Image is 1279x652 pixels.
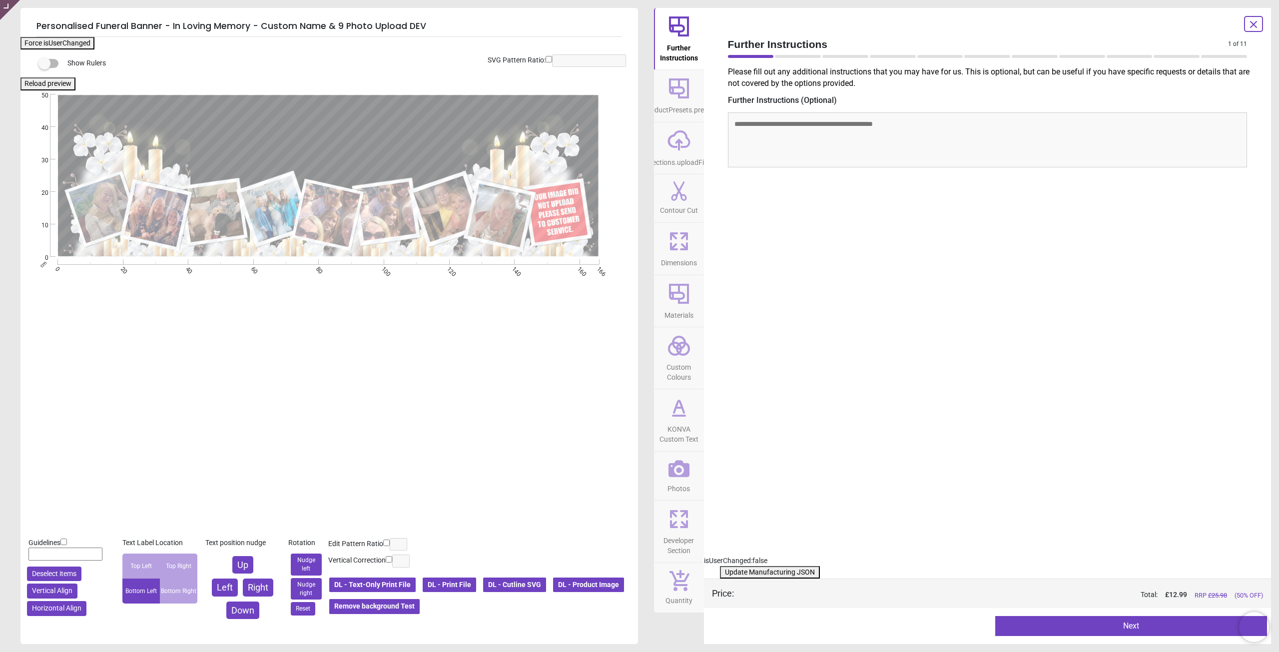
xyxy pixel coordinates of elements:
button: Quantity [654,563,704,613]
button: productPresets.preset [654,70,704,122]
div: Text position nudge [205,538,280,548]
span: productPresets.preset [644,100,713,115]
div: Total: [749,590,1264,600]
button: Next [995,616,1267,636]
span: sections.uploadFile [649,153,709,168]
span: Further Instructions [655,38,703,63]
span: Custom Colours [655,358,703,382]
span: £ [1165,590,1187,600]
div: Text Label Location [122,538,197,548]
span: KONVA Custom Text [655,420,703,444]
button: Photos [654,452,704,501]
button: DL - Cutline SVG [482,577,547,594]
span: (50% OFF) [1235,591,1263,600]
button: Update Manufacturing JSON [720,566,820,579]
div: Show Rulers [44,57,638,69]
button: Reload preview [20,77,75,90]
div: Top Right [160,554,197,579]
iframe: Brevo live chat [1239,612,1269,642]
label: Edit Pattern Ratio [328,539,383,549]
span: Dimensions [661,253,697,268]
div: Price : [712,587,734,600]
span: Contour Cut [660,201,698,216]
button: Contour Cut [654,174,704,222]
button: Dimensions [654,223,704,275]
span: Materials [664,306,693,321]
button: Developer Section [654,501,704,562]
span: 50 [29,91,48,100]
span: Quantity [665,591,692,606]
span: £ 25.98 [1208,592,1227,599]
button: Left [212,579,238,596]
label: Further Instructions (Optional) [728,95,1248,106]
label: SVG Pattern Ratio: [488,55,546,65]
button: Vertical Align [27,584,77,599]
div: Rotation [288,538,324,548]
span: Guidelines [28,539,60,547]
button: Up [232,556,253,574]
div: Bottom Right [160,579,197,604]
button: sections.uploadFile [654,122,704,174]
button: DL - Print File [422,577,477,594]
button: KONVA Custom Text [654,389,704,451]
span: Photos [667,479,690,494]
span: Developer Section [655,531,703,556]
button: DL - Product Image [552,577,625,594]
button: Horizontal Align [27,601,86,616]
button: Custom Colours [654,327,704,389]
h5: Personalised Funeral Banner - In Loving Memory - Custom Name & 9 Photo Upload DEV [36,16,622,37]
label: Vertical Correction [328,556,386,566]
button: Reset [291,602,315,616]
span: 12.99 [1169,591,1187,599]
button: Force isUserChanged [20,37,94,50]
span: Further Instructions [728,37,1229,51]
div: Bottom Left [122,579,160,604]
span: 1 of 11 [1228,40,1247,48]
span: RRP [1195,591,1227,600]
button: Deselect items [27,567,81,582]
button: Materials [654,275,704,327]
p: Please fill out any additional instructions that you may have for us. This is optional, but can b... [728,66,1256,89]
button: Remove background Test [328,598,421,615]
button: Nudge right [291,578,322,600]
button: Down [226,602,259,619]
button: Nudge left [291,554,322,576]
button: Further Instructions [654,8,704,69]
button: DL - Text-Only Print File [328,577,417,594]
div: isUserChanged: false [704,556,1272,566]
div: Top Left [122,554,160,579]
button: Right [243,579,273,596]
